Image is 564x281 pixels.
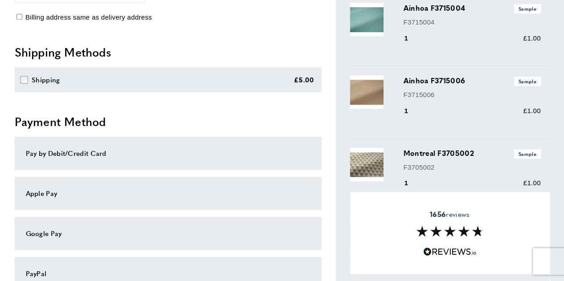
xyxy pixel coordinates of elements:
div: 1 [403,33,421,44]
h3: Ainhoa F3715006 [403,75,541,86]
span: £1.00 [523,34,540,42]
span: reviews [430,210,469,219]
h2: Payment Method [15,114,321,130]
div: Pay by Debit/Credit Card [26,148,310,159]
span: £1.00 [523,107,540,114]
span: Billing address same as delivery address [25,13,152,21]
p: F3715006 [403,90,541,100]
div: 1 [403,178,421,188]
h3: Ainhoa F3715004 [403,3,541,13]
div: Google Pay [26,228,310,239]
span: Sample [514,77,541,86]
img: Reviews section [416,226,483,237]
img: Montreal F3705002 [350,148,383,181]
strong: 1656 [430,209,446,219]
img: Ainhoa F3715004 [350,3,383,36]
p: F3715004 [403,17,541,28]
div: £5.00 [294,74,314,85]
input: Billing address same as delivery address [16,14,22,20]
span: Sample [514,149,541,159]
div: Shipping [32,74,60,85]
img: Reviews.io 5 stars [423,248,477,256]
span: Sample [514,4,541,13]
span: £1.00 [523,179,540,187]
img: Ainhoa F3715006 [350,75,383,109]
div: PayPal [26,268,310,279]
div: 1 [403,106,421,116]
h2: Shipping Methods [15,44,321,60]
p: F3705002 [403,162,541,173]
h3: Montreal F3705002 [403,148,541,159]
div: Apple Pay [26,188,310,199]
